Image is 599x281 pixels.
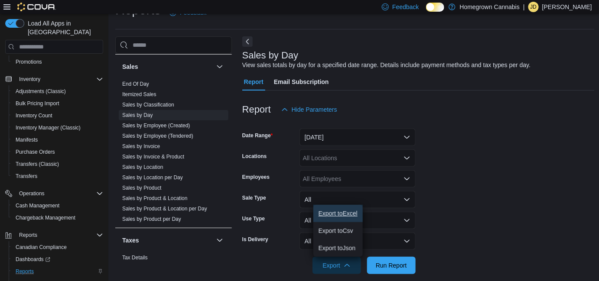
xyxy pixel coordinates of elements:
a: Itemized Sales [122,91,156,97]
span: Adjustments (Classic) [16,88,66,95]
span: Transfers [16,173,37,180]
span: Inventory Count [16,112,52,119]
p: [PERSON_NAME] [542,2,592,12]
span: Run Report [376,261,407,270]
a: Adjustments (Classic) [12,86,69,97]
span: Load All Apps in [GEOGRAPHIC_DATA] [24,19,103,36]
span: Transfers [12,171,103,181]
button: Cash Management [9,200,107,212]
span: Chargeback Management [12,213,103,223]
span: Canadian Compliance [12,242,103,252]
button: All [299,191,416,208]
a: End Of Day [122,81,149,87]
span: Sales by Product per Day [122,216,181,223]
span: Sales by Invoice & Product [122,153,184,160]
a: Dashboards [9,253,107,265]
label: Is Delivery [242,236,268,243]
h3: Sales by Day [242,50,299,61]
a: Manifests [12,135,41,145]
span: Sales by Location [122,164,163,171]
span: Reports [12,266,103,277]
span: Inventory [19,76,40,83]
span: Adjustments (Classic) [12,86,103,97]
span: Dashboards [12,254,103,265]
span: Sales by Classification [122,101,174,108]
button: Sales [122,62,213,71]
a: Sales by Location per Day [122,174,183,181]
span: Operations [19,190,45,197]
span: Transfers (Classic) [16,161,59,168]
span: Purchase Orders [12,147,103,157]
span: Dashboards [16,256,50,263]
span: Bulk Pricing Import [12,98,103,109]
button: Reports [2,229,107,241]
button: Taxes [122,236,213,245]
button: Export [313,257,361,274]
span: Export to Csv [319,227,358,234]
span: Report [244,73,264,90]
button: Promotions [9,56,107,68]
a: Tax Details [122,255,148,261]
span: Inventory Count [12,110,103,121]
a: Bulk Pricing Import [12,98,63,109]
button: Next [242,36,253,47]
span: Manifests [12,135,103,145]
a: Sales by Invoice & Product [122,154,184,160]
button: Transfers [9,170,107,182]
span: Manifests [16,136,38,143]
h3: Taxes [122,236,139,245]
span: Sales by Product [122,184,162,191]
span: Sales by Employee (Created) [122,122,190,129]
a: Reports [12,266,37,277]
button: Taxes [215,235,225,245]
button: Export toJson [313,239,363,257]
span: Chargeback Management [16,214,75,221]
span: Operations [16,188,103,199]
a: Transfers (Classic) [12,159,62,169]
span: Feedback [392,3,419,11]
button: Canadian Compliance [9,241,107,253]
button: Purchase Orders [9,146,107,158]
h3: Sales [122,62,138,71]
span: Export [318,257,356,274]
label: Sale Type [242,194,266,201]
a: Purchase Orders [12,147,59,157]
button: Export toCsv [313,222,363,239]
div: Taxes [115,252,232,277]
span: Export to Excel [319,210,358,217]
span: Sales by Day [122,112,153,119]
button: Open list of options [404,175,410,182]
span: Email Subscription [274,73,329,90]
button: Inventory [2,73,107,85]
label: Employees [242,174,270,181]
button: Manifests [9,134,107,146]
button: Run Report [367,257,416,274]
a: Inventory Manager (Classic) [12,123,84,133]
span: Transfers (Classic) [12,159,103,169]
a: Transfers [12,171,41,181]
span: Sales by Employee (Tendered) [122,132,193,139]
button: All [299,212,416,229]
a: Promotions [12,57,46,67]
label: Locations [242,153,267,160]
span: Canadian Compliance [16,244,67,251]
button: Operations [16,188,48,199]
button: Export toExcel [313,205,363,222]
button: Reports [16,230,41,240]
button: Reports [9,265,107,278]
button: Sales [215,61,225,72]
span: Export to Json [319,245,358,252]
span: JD [531,2,537,12]
button: Hide Parameters [278,101,341,118]
label: Date Range [242,132,273,139]
a: Canadian Compliance [12,242,70,252]
a: Sales by Product & Location [122,195,188,201]
span: Cash Management [16,202,59,209]
span: Inventory Manager (Classic) [12,123,103,133]
span: Cash Management [12,200,103,211]
a: Sales by Classification [122,102,174,108]
span: Promotions [16,58,42,65]
a: Dashboards [12,254,54,265]
span: Itemized Sales [122,91,156,98]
